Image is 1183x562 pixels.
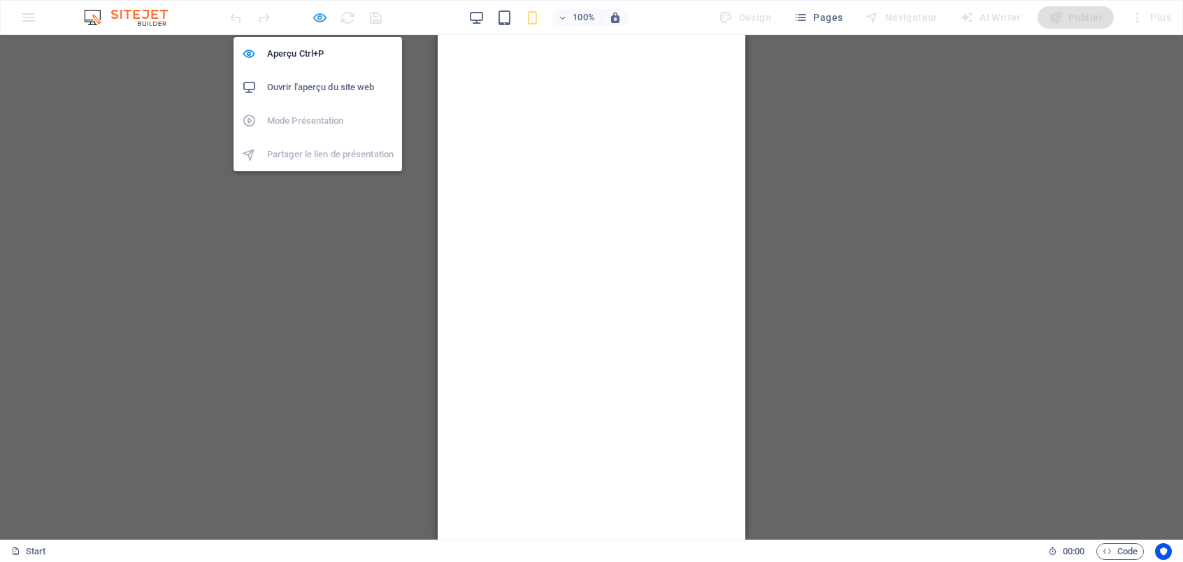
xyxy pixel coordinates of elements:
[11,543,46,560] a: Cliquez pour annuler la sélection. Double-cliquez pour ouvrir Pages.
[267,79,394,96] h6: Ouvrir l'aperçu du site web
[1103,543,1138,560] span: Code
[1096,543,1144,560] button: Code
[1063,543,1084,560] span: 00 00
[609,11,622,24] i: Lors du redimensionnement, ajuster automatiquement le niveau de zoom en fonction de l'appareil sé...
[573,9,595,26] h6: 100%
[552,9,601,26] button: 100%
[267,45,394,62] h6: Aperçu Ctrl+P
[788,6,848,29] button: Pages
[794,10,843,24] span: Pages
[1073,546,1075,556] span: :
[1048,543,1085,560] h6: Durée de la session
[1155,543,1172,560] button: Usercentrics
[80,9,185,26] img: Editor Logo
